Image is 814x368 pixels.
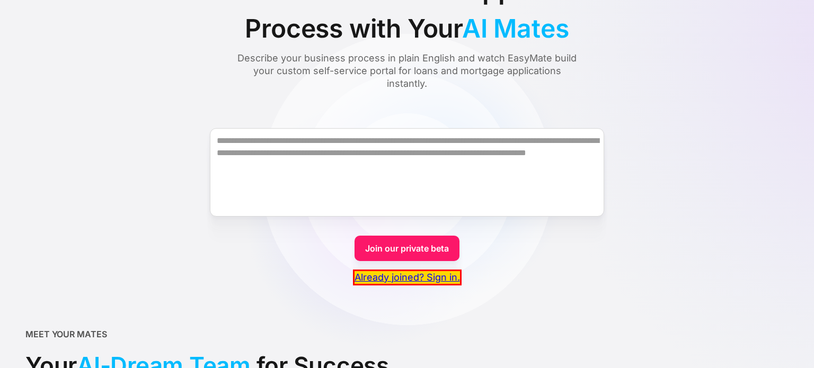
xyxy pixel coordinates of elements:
a: Already joined? Sign in. [353,270,462,285]
div: MEET YOUR MATES [25,328,107,340]
span: AI Mates [462,13,569,44]
a: Join our private beta [355,236,459,261]
div: Describe your business process in plain English and watch EasyMate build your custom self-service... [235,52,579,90]
form: Form [25,109,789,285]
